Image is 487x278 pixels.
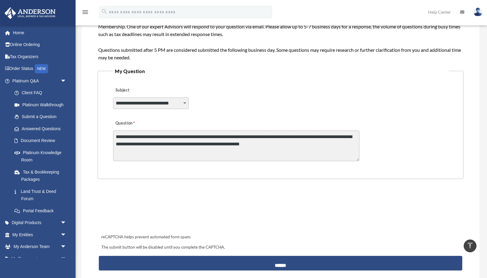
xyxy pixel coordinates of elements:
div: reCAPTCHA helps prevent automated form spam. [99,233,463,241]
a: Platinum Q&Aarrow_drop_down [4,75,76,87]
a: Platinum Knowledge Room [8,147,76,166]
a: Platinum Walkthrough [8,99,76,111]
a: menu [82,11,89,16]
a: My Documentsarrow_drop_down [4,253,76,265]
a: Home [4,27,76,39]
a: Client FAQ [8,87,76,99]
a: Submit a Question [8,111,73,123]
a: Digital Productsarrow_drop_down [4,217,76,229]
i: menu [82,8,89,16]
a: Land Trust & Deed Forum [8,185,76,205]
a: Tax Organizers [4,51,76,63]
a: Online Ordering [4,39,76,51]
i: vertical_align_top [466,242,474,249]
a: My Anderson Teamarrow_drop_down [4,241,76,253]
span: arrow_drop_down [60,229,73,241]
div: NEW [35,64,48,73]
div: The submit button will be disabled until you complete the CAPTCHA. [99,244,463,251]
iframe: reCAPTCHA [99,198,191,221]
a: Order StatusNEW [4,63,76,75]
span: arrow_drop_down [60,75,73,87]
i: search [101,8,108,15]
span: arrow_drop_down [60,253,73,265]
a: Answered Questions [8,123,76,135]
label: Question [113,119,160,128]
a: Portal Feedback [8,205,76,217]
label: Subject [113,86,170,94]
a: vertical_align_top [464,240,476,252]
span: arrow_drop_down [60,217,73,229]
a: Tax & Bookkeeping Packages [8,166,76,185]
a: My Entitiesarrow_drop_down [4,229,76,241]
img: User Pic [473,8,482,16]
span: arrow_drop_down [60,241,73,253]
legend: My Question [112,67,449,75]
img: Anderson Advisors Platinum Portal [3,7,57,19]
a: Document Review [8,135,76,147]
